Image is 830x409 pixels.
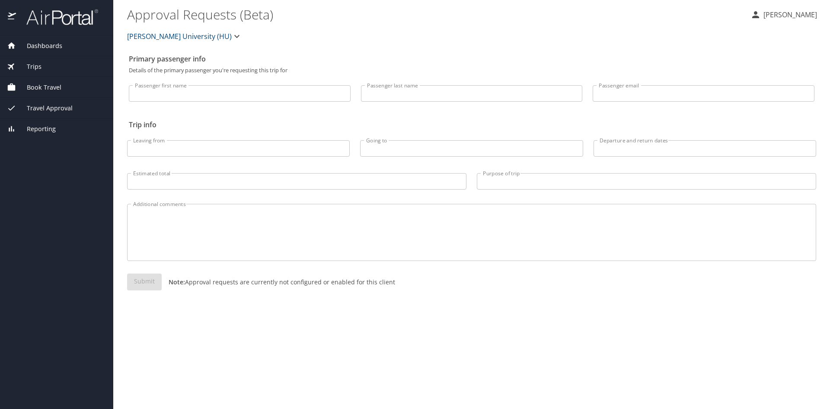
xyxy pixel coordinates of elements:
[8,9,17,26] img: icon-airportal.png
[16,41,62,51] span: Dashboards
[169,278,185,286] strong: Note:
[17,9,98,26] img: airportal-logo.png
[129,52,814,66] h2: Primary passenger info
[16,124,56,134] span: Reporting
[129,68,814,73] p: Details of the primary passenger you're requesting this trip for
[761,10,817,20] p: [PERSON_NAME]
[127,30,232,42] span: [PERSON_NAME] University (HU)
[124,28,246,45] button: [PERSON_NAME] University (HU)
[16,103,73,113] span: Travel Approval
[747,7,820,23] button: [PERSON_NAME]
[16,83,61,92] span: Book Travel
[129,118,814,132] h2: Trip info
[127,1,744,28] h1: Approval Requests (Beta)
[162,277,395,287] p: Approval requests are currently not configured or enabled for this client
[16,62,41,71] span: Trips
